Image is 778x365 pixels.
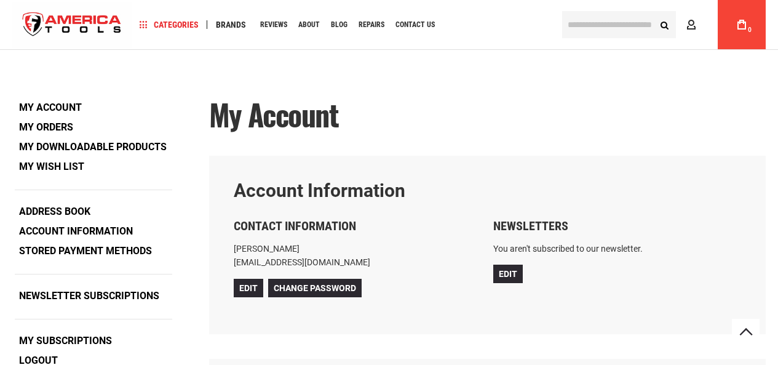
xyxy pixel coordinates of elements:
[390,17,440,33] a: Contact Us
[234,279,263,297] a: Edit
[331,21,347,28] span: Blog
[298,21,320,28] span: About
[134,17,204,33] a: Categories
[255,17,293,33] a: Reviews
[15,332,116,350] a: My Subscriptions
[499,269,517,279] span: Edit
[353,17,390,33] a: Repairs
[293,17,325,33] a: About
[15,222,137,241] a: Account Information
[239,283,258,293] span: Edit
[12,2,132,48] img: America Tools
[216,20,246,29] span: Brands
[15,138,171,156] a: My Downloadable Products
[325,17,353,33] a: Blog
[493,219,568,233] span: Newsletters
[493,265,523,283] a: Edit
[12,2,132,48] a: store logo
[260,21,287,28] span: Reviews
[209,92,339,136] span: My Account
[15,203,95,221] a: Address Book
[359,21,384,28] span: Repairs
[234,180,405,201] strong: Account Information
[234,219,356,233] span: Contact Information
[15,287,164,305] a: Newsletter Subscriptions
[493,242,741,255] p: You aren't subscribed to our newsletter.
[140,20,199,29] span: Categories
[15,242,156,260] a: Stored Payment Methods
[234,242,482,270] p: [PERSON_NAME] [EMAIL_ADDRESS][DOMAIN_NAME]
[210,17,252,33] a: Brands
[15,118,77,137] a: My Orders
[268,279,362,297] a: Change Password
[15,98,86,117] strong: My Account
[748,26,752,33] span: 0
[15,158,89,176] a: My Wish List
[395,21,435,28] span: Contact Us
[653,13,676,36] button: Search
